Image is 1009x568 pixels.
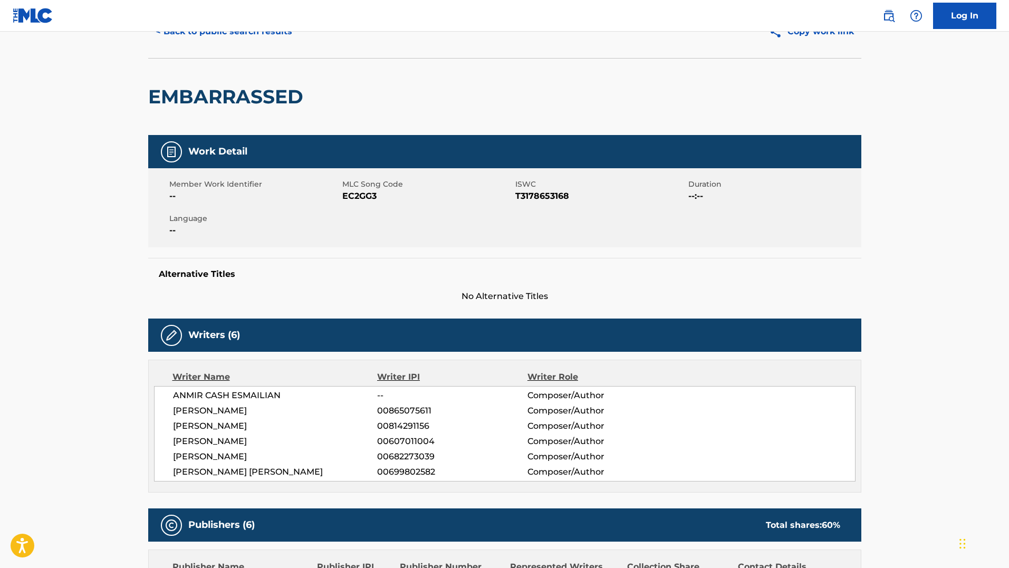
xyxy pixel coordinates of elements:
[762,18,861,45] button: Copy work link
[169,213,340,224] span: Language
[959,528,966,560] div: Drag
[188,519,255,531] h5: Publishers (6)
[377,389,527,402] span: --
[169,224,340,237] span: --
[173,389,378,402] span: ANMIR CASH ESMAILIAN
[148,290,861,303] span: No Alternative Titles
[527,371,664,383] div: Writer Role
[527,405,664,417] span: Composer/Author
[377,405,527,417] span: 00865075611
[173,420,378,432] span: [PERSON_NAME]
[527,420,664,432] span: Composer/Author
[172,371,378,383] div: Writer Name
[173,435,378,448] span: [PERSON_NAME]
[377,450,527,463] span: 00682273039
[342,190,513,203] span: EC2GG3
[173,466,378,478] span: [PERSON_NAME] [PERSON_NAME]
[148,18,300,45] button: < Back to public search results
[148,85,309,109] h2: EMBARRASSED
[910,9,922,22] img: help
[956,517,1009,568] iframe: Chat Widget
[173,450,378,463] span: [PERSON_NAME]
[878,5,899,26] a: Public Search
[188,329,240,341] h5: Writers (6)
[527,389,664,402] span: Composer/Author
[769,25,787,38] img: Copy work link
[169,190,340,203] span: --
[169,179,340,190] span: Member Work Identifier
[933,3,996,29] a: Log In
[766,519,840,532] div: Total shares:
[342,179,513,190] span: MLC Song Code
[377,371,527,383] div: Writer IPI
[13,8,53,23] img: MLC Logo
[688,190,859,203] span: --:--
[882,9,895,22] img: search
[188,146,247,158] h5: Work Detail
[822,520,840,530] span: 60 %
[377,420,527,432] span: 00814291156
[527,466,664,478] span: Composer/Author
[515,179,686,190] span: ISWC
[173,405,378,417] span: [PERSON_NAME]
[527,450,664,463] span: Composer/Author
[527,435,664,448] span: Composer/Author
[377,435,527,448] span: 00607011004
[906,5,927,26] div: Help
[515,190,686,203] span: T3178653168
[159,269,851,280] h5: Alternative Titles
[377,466,527,478] span: 00699802582
[688,179,859,190] span: Duration
[165,519,178,532] img: Publishers
[165,146,178,158] img: Work Detail
[165,329,178,342] img: Writers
